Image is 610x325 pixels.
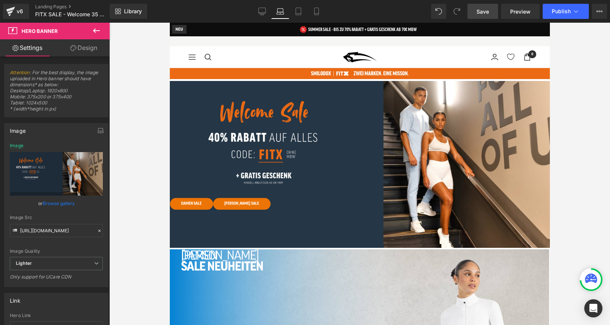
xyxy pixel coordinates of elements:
[11,227,89,239] span: [PERSON_NAME]
[10,70,103,117] span: : For the best display, the image uploaded in Hero banner should have dimensions* as below: Deskt...
[10,199,103,207] div: or
[584,299,602,317] div: Open Intercom Messenger
[10,274,103,285] div: Only support for UCare CDN
[110,4,147,19] a: New Library
[10,224,103,237] input: Link
[35,11,108,17] span: FITX SALE - Welcome 35 % Rabatt
[43,197,75,210] a: Browse gallery
[271,4,289,19] a: Laptop
[10,313,103,318] div: Hero Link
[22,28,58,34] span: Hero Banner
[289,4,307,19] a: Tablet
[431,4,446,19] button: Undo
[11,238,93,250] span: SALE NEUHEITEN
[477,8,489,16] span: Save
[253,4,271,19] a: Desktop
[10,249,103,254] div: Image Quality
[501,4,540,19] a: Preview
[510,8,531,16] span: Preview
[56,39,111,56] a: Design
[10,293,20,304] div: Link
[449,4,464,19] button: Redo
[124,8,142,15] span: Library
[543,4,589,19] button: Publish
[10,70,30,75] a: Attention
[10,123,26,134] div: Image
[15,6,25,16] div: v6
[307,4,326,19] a: Mobile
[10,215,103,220] div: Image Src
[552,8,571,14] span: Publish
[16,260,32,266] b: Lighter
[592,4,607,19] button: More
[3,4,29,19] a: v6
[10,143,23,148] div: Image
[35,4,122,10] a: Landing Pages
